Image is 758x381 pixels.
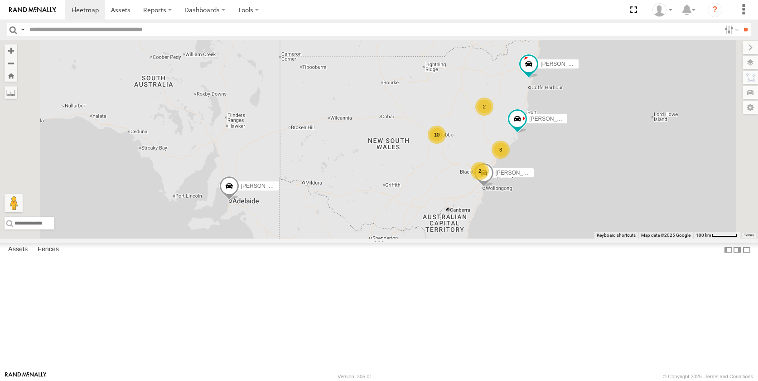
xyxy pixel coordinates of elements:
span: [PERSON_NAME] [495,170,540,176]
button: Drag Pegman onto the map to open Street View [5,194,23,212]
div: 2 [471,162,489,180]
span: 100 km [696,233,711,238]
button: Zoom out [5,57,17,69]
label: Search Filter Options [721,23,740,36]
div: 10 [428,126,446,144]
label: Dock Summary Table to the Left [724,243,733,256]
button: Keyboard shortcuts [597,232,636,239]
label: Search Query [19,23,26,36]
div: © Copyright 2025 - [663,374,753,379]
span: [PERSON_NAME] - NEW ute [241,183,312,189]
a: Terms and Conditions [705,374,753,379]
label: Map Settings [743,101,758,114]
label: Dock Summary Table to the Right [733,243,742,256]
label: Hide Summary Table [742,243,751,256]
a: Visit our Website [5,372,47,381]
button: Zoom in [5,44,17,57]
div: Version: 305.01 [338,374,372,379]
div: 2 [475,98,493,116]
label: Assets [4,244,32,256]
span: Map data ©2025 Google [641,233,690,238]
div: 3 [492,141,510,159]
div: Jake Allan [649,3,676,17]
span: [PERSON_NAME] [541,61,585,67]
i: ? [708,3,722,17]
label: Fences [33,244,63,256]
button: Zoom Home [5,69,17,82]
label: Measure [5,86,17,99]
span: [PERSON_NAME] [529,116,574,122]
img: rand-logo.svg [9,7,56,13]
a: Terms [744,234,754,237]
button: Map scale: 100 km per 53 pixels [693,232,740,239]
